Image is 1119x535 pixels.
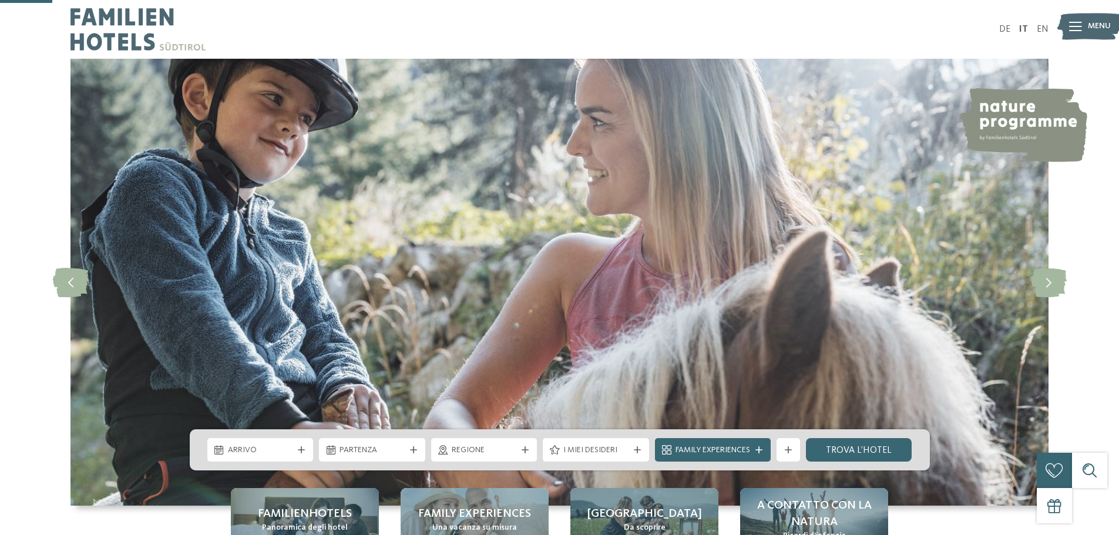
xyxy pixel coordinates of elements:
span: Da scoprire [624,522,666,534]
span: Regione [452,445,517,456]
a: DE [999,25,1010,34]
a: IT [1019,25,1028,34]
a: trova l’hotel [806,438,912,462]
span: I miei desideri [563,445,629,456]
span: Menu [1088,21,1111,32]
span: [GEOGRAPHIC_DATA] [587,506,702,522]
span: Arrivo [228,445,293,456]
span: Family Experiences [676,445,750,456]
span: Partenza [340,445,405,456]
span: Family experiences [418,506,531,522]
span: Panoramica degli hotel [262,522,348,534]
span: Familienhotels [258,506,352,522]
span: A contatto con la natura [752,497,876,530]
img: nature programme by Familienhotels Südtirol [958,88,1087,162]
span: Una vacanza su misura [432,522,517,534]
img: Family hotel Alto Adige: the happy family places! [70,59,1049,506]
a: EN [1037,25,1049,34]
